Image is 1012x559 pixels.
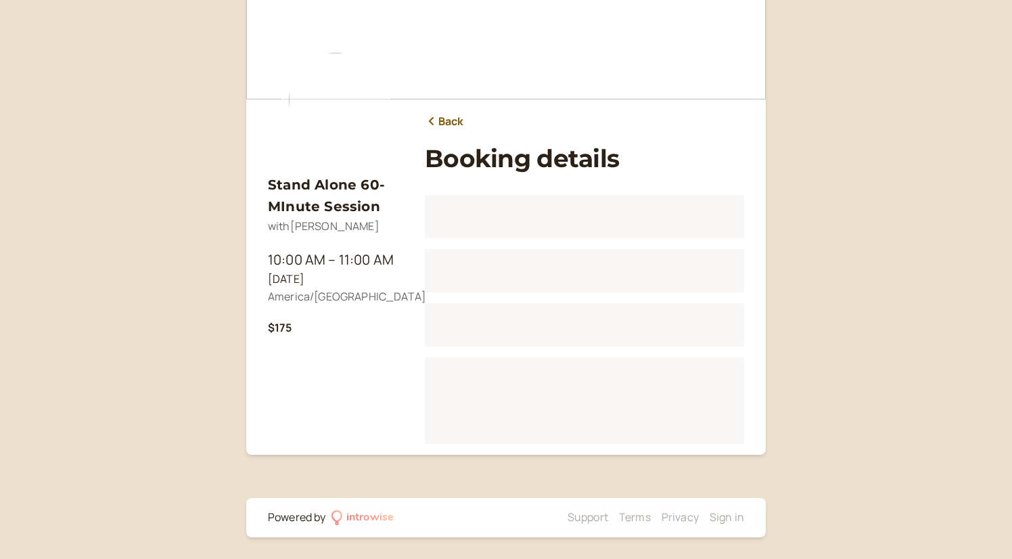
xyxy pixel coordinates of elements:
[268,174,403,218] h3: Stand Alone 60-MInute Session
[268,288,403,306] div: America/[GEOGRAPHIC_DATA]
[268,509,326,527] div: Powered by
[268,249,403,271] div: 10:00 AM – 11:00 AM
[619,510,651,524] a: Terms
[268,219,379,233] span: with [PERSON_NAME]
[268,271,403,288] div: [DATE]
[331,509,394,527] a: introwise
[710,510,744,524] a: Sign in
[425,195,744,238] div: Loading...
[425,357,744,444] div: Loading...
[346,509,394,527] div: introwise
[425,144,744,173] h1: Booking details
[662,510,699,524] a: Privacy
[425,113,464,131] a: Back
[268,320,292,335] b: $175
[425,303,744,346] div: Loading...
[425,249,744,292] div: Loading...
[568,510,608,524] a: Support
